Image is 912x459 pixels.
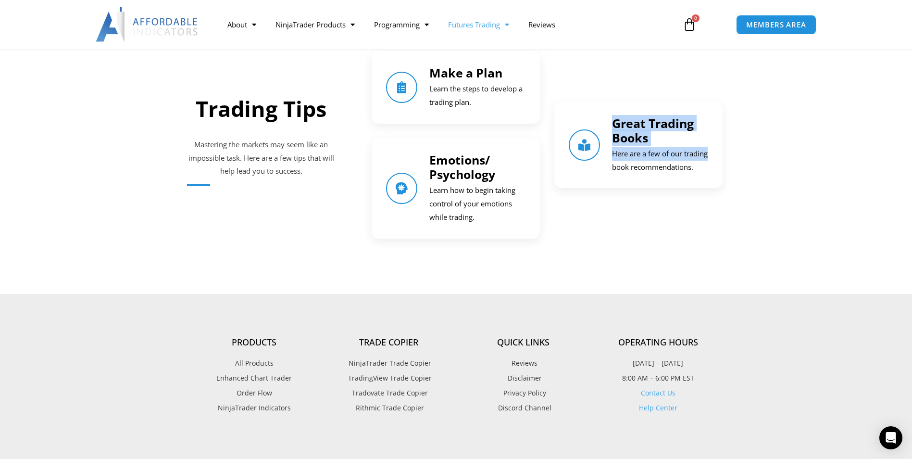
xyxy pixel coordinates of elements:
[746,21,806,28] span: MEMBERS AREA
[322,337,456,348] h4: Trade Copier
[641,388,675,397] a: Contact Us
[639,403,677,412] a: Help Center
[496,402,551,414] span: Discord Channel
[266,13,364,36] a: NinjaTrader Products
[569,129,600,161] a: Great Trading Books
[187,138,336,178] p: Mastering the markets may seem like an impossible task. Here are a few tips that will help lead y...
[322,357,456,370] a: NinjaTrader Trade Copier
[218,13,266,36] a: About
[346,372,432,384] span: TradingView Trade Copier
[612,115,694,146] a: Great Trading Books
[456,372,591,384] a: Disclaimer
[429,64,502,81] a: Make a Plan
[509,357,537,370] span: Reviews
[187,337,322,348] h4: Products
[350,387,428,399] span: Tradovate Trade Copier
[187,402,322,414] a: NinjaTrader Indicators
[456,387,591,399] a: Privacy Policy
[187,357,322,370] a: All Products
[501,387,546,399] span: Privacy Policy
[322,402,456,414] a: Rithmic Trade Copier
[218,402,291,414] span: NinjaTrader Indicators
[386,72,417,103] a: Make a Plan
[692,14,700,22] span: 0
[429,152,495,182] a: Emotions/ Psychology
[505,372,542,384] span: Disclaimer
[353,402,424,414] span: Rithmic Trade Copier
[591,337,725,348] h4: Operating Hours
[322,372,456,384] a: TradingView Trade Copier
[346,357,431,370] span: NinjaTrader Trade Copier
[235,357,274,370] span: All Products
[216,372,292,384] span: Enhanced Chart Trader
[736,15,816,35] a: MEMBERS AREA
[438,13,519,36] a: Futures Trading
[322,387,456,399] a: Tradovate Trade Copier
[879,426,902,449] div: Open Intercom Messenger
[429,184,525,224] p: Learn how to begin taking control of your emotions while trading.
[218,13,672,36] nav: Menu
[519,13,565,36] a: Reviews
[456,402,591,414] a: Discord Channel
[187,372,322,384] a: Enhanced Chart Trader
[456,357,591,370] a: Reviews
[187,95,336,123] h2: Trading Tips
[591,357,725,370] p: [DATE] – [DATE]
[237,387,272,399] span: Order Flow
[386,173,417,204] a: Emotions/ Psychology
[364,13,438,36] a: Programming
[187,387,322,399] a: Order Flow
[96,7,199,42] img: LogoAI | Affordable Indicators – NinjaTrader
[612,147,708,174] p: Here are a few of our trading book recommendations.
[591,372,725,384] p: 8:00 AM – 6:00 PM EST
[429,82,525,109] p: Learn the steps to develop a trading plan.
[668,11,711,38] a: 0
[456,337,591,348] h4: Quick Links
